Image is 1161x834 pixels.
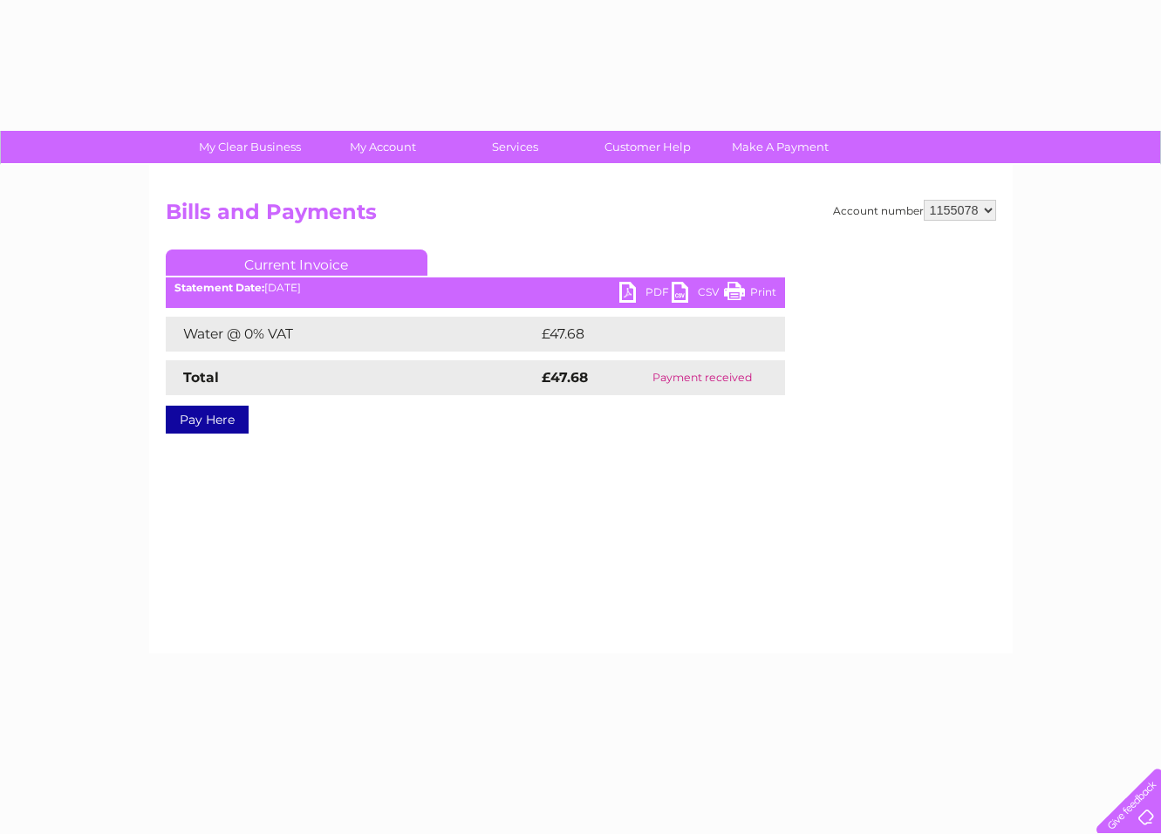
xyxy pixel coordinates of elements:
strong: £47.68 [542,369,588,386]
a: Make A Payment [708,131,852,163]
a: Customer Help [576,131,720,163]
a: Pay Here [166,406,249,434]
td: Payment received [620,360,784,395]
td: £47.68 [537,317,749,352]
a: My Clear Business [178,131,322,163]
b: Statement Date: [174,281,264,294]
a: Current Invoice [166,250,427,276]
a: Print [724,282,776,307]
a: CSV [672,282,724,307]
a: PDF [619,282,672,307]
td: Water @ 0% VAT [166,317,537,352]
div: Account number [833,200,996,221]
h2: Bills and Payments [166,200,996,233]
a: My Account [311,131,454,163]
a: Services [443,131,587,163]
strong: Total [183,369,219,386]
div: [DATE] [166,282,785,294]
